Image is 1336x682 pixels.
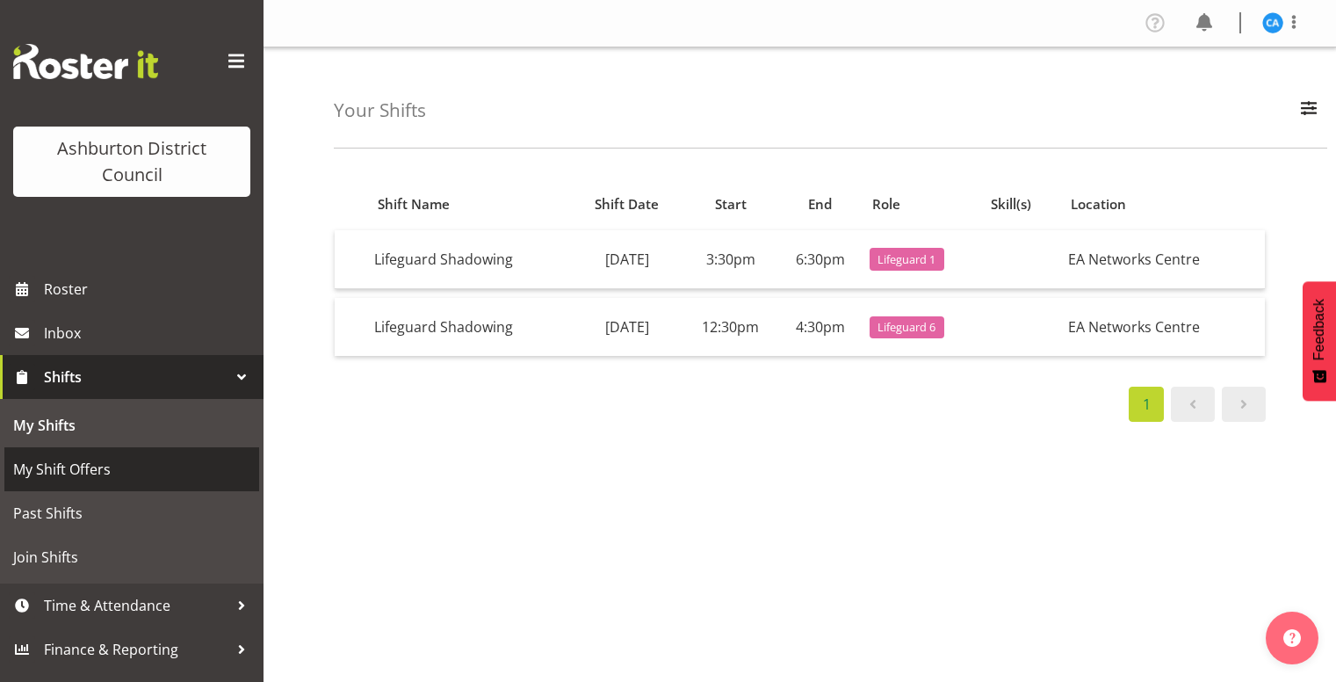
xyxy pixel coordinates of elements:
span: Lifeguard 6 [877,319,935,336]
span: Location [1071,194,1126,214]
span: My Shifts [13,412,250,439]
span: Role [872,194,900,214]
td: Lifeguard Shadowing [367,298,571,356]
span: End [808,194,832,214]
div: Ashburton District Council [31,135,233,188]
span: My Shift Offers [13,456,250,482]
td: 3:30pm [683,230,778,289]
a: Join Shifts [4,535,259,579]
span: Inbox [44,320,255,346]
td: EA Networks Centre [1061,298,1265,356]
span: Shifts [44,364,228,390]
span: Skill(s) [991,194,1031,214]
img: caleb-armstrong11852.jpg [1262,12,1283,33]
img: help-xxl-2.png [1283,629,1301,647]
span: Time & Attendance [44,592,228,619]
td: EA Networks Centre [1061,230,1265,289]
a: Past Shifts [4,491,259,535]
td: Lifeguard Shadowing [367,230,571,289]
td: 12:30pm [683,298,778,356]
img: Rosterit website logo [13,44,158,79]
td: 4:30pm [778,298,863,356]
button: Filter Employees [1290,91,1327,130]
td: [DATE] [571,298,683,356]
span: Join Shifts [13,544,250,570]
button: Feedback - Show survey [1303,281,1336,401]
span: Roster [44,276,255,302]
a: My Shift Offers [4,447,259,491]
span: Feedback [1311,299,1327,360]
span: Start [715,194,747,214]
span: Finance & Reporting [44,636,228,663]
span: Shift Date [595,194,659,214]
span: Past Shifts [13,500,250,526]
a: My Shifts [4,403,259,447]
h4: Your Shifts [334,100,426,120]
span: Shift Name [378,194,450,214]
td: [DATE] [571,230,683,289]
span: Lifeguard 1 [877,251,935,268]
td: 6:30pm [778,230,863,289]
